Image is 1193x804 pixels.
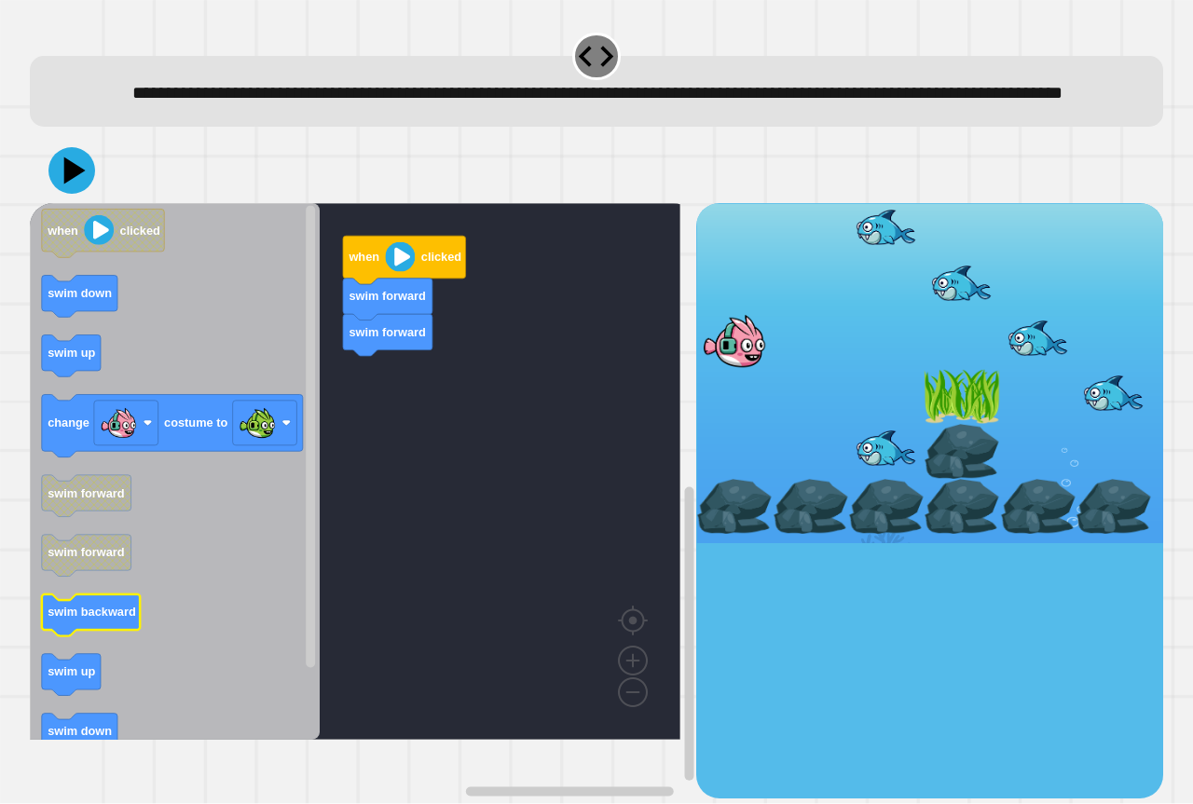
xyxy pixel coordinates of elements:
text: swim forward [349,290,426,304]
text: clicked [120,224,160,238]
text: swim forward [48,486,125,500]
text: costume to [164,416,227,430]
text: swim down [48,287,112,301]
text: swim up [48,665,95,679]
text: when [348,251,379,265]
text: swim down [48,725,112,739]
text: swim up [48,347,95,361]
text: swim forward [48,546,125,560]
text: when [47,224,78,238]
text: clicked [421,251,461,265]
div: Blockly Workspace [30,203,696,797]
text: change [48,416,89,430]
text: swim forward [349,325,426,339]
text: swim backward [48,606,136,620]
